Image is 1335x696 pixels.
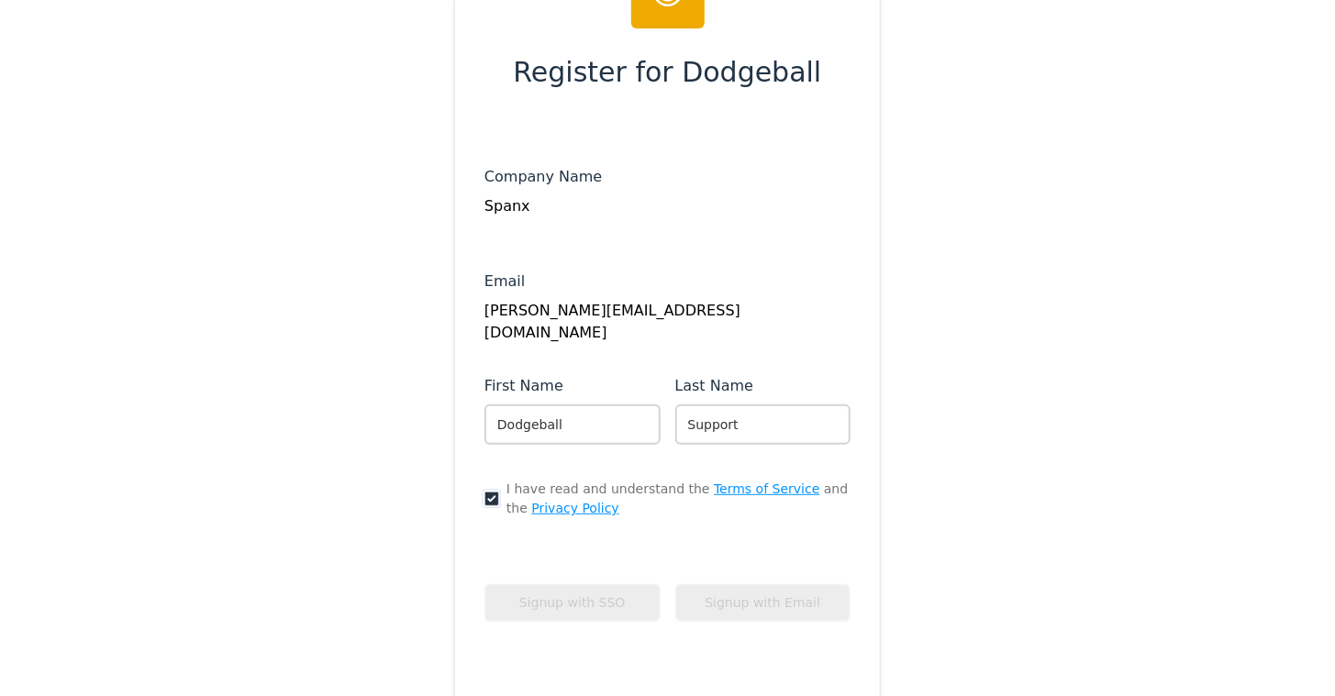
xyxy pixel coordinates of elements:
[506,480,851,518] span: I have read and understand the and the
[484,272,525,290] span: Email
[714,481,819,496] a: Terms of Service
[484,300,851,344] div: [PERSON_NAME][EMAIL_ADDRESS][DOMAIN_NAME]
[484,404,661,445] input: Enter your first name
[675,404,851,445] input: Enter your last name
[484,377,563,394] span: First Name
[531,501,618,515] a: Privacy Policy
[484,168,602,185] span: Company Name
[675,377,754,394] span: Last Name
[514,51,822,93] span: Register for Dodgeball
[484,195,851,217] div: Spanx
